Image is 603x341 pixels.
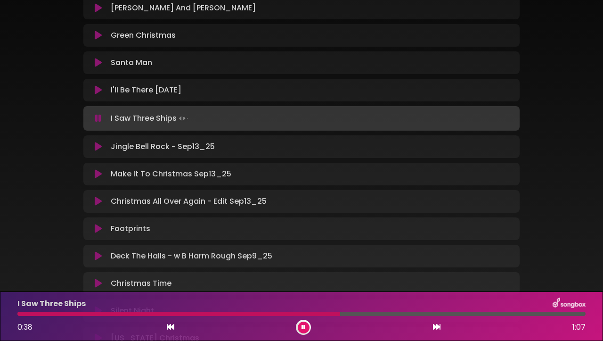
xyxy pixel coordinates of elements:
[111,168,231,180] p: Make It To Christmas Sep13_25
[111,223,150,234] p: Footprints
[177,112,190,125] img: waveform4.gif
[111,196,267,207] p: Christmas All Over Again - Edit Sep13_25
[111,30,176,41] p: Green Christmas
[572,322,586,333] span: 1:07
[17,298,86,309] p: I Saw Three Ships
[111,141,215,152] p: Jingle Bell Rock - Sep13_25
[111,278,171,289] p: Christmas Time
[111,2,256,14] p: [PERSON_NAME] And [PERSON_NAME]
[553,298,586,310] img: songbox-logo-white.png
[111,57,152,68] p: Santa Man
[111,112,190,125] p: I Saw Three Ships
[111,84,181,96] p: I'll Be There [DATE]
[17,322,33,333] span: 0:38
[111,250,272,262] p: Deck The Halls - w B Harm Rough Sep9_25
